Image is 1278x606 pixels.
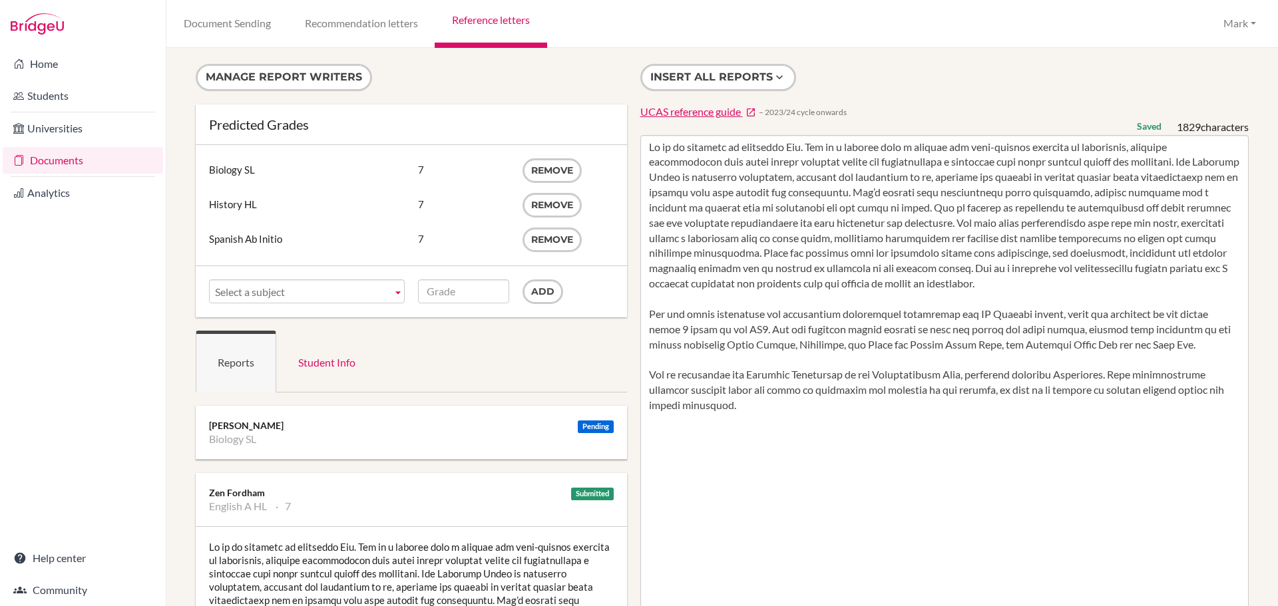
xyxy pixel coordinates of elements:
li: Biology SL [209,432,256,446]
a: Documents [3,147,163,174]
div: History HL [209,193,405,216]
div: Predicted Grades [209,118,614,131]
button: Remove [523,158,582,183]
li: English A HL [209,500,267,513]
div: Spanish Ab Initio [209,227,405,250]
div: Submitted [571,488,614,500]
div: characters [1177,120,1249,135]
input: Grade [418,279,509,303]
div: 7 [418,193,509,216]
div: [PERSON_NAME] [209,419,614,432]
button: Insert all reports [640,64,796,91]
div: Pending [578,420,614,433]
a: Universities [3,115,163,142]
a: Help center [3,545,163,571]
button: Remove [523,193,582,218]
div: 7 [418,227,509,250]
img: Bridge-U [11,13,64,35]
span: UCAS reference guide [640,105,741,118]
div: 7 [418,158,509,181]
a: Community [3,577,163,603]
button: Manage report writers [196,64,372,91]
button: Mark [1217,11,1262,36]
span: − 2023/24 cycle onwards [759,106,847,118]
a: Reports [196,331,276,392]
div: Biology SL [209,158,405,181]
a: UCAS reference guide [640,104,756,120]
a: Student Info [276,331,377,392]
input: Add [523,279,563,304]
a: Home [3,51,163,77]
span: 1829 [1177,120,1201,133]
a: Analytics [3,180,163,206]
div: Saved [1137,120,1162,133]
div: Zen Fordham [209,486,614,500]
li: 7 [276,500,291,513]
span: Select a subject [215,280,387,304]
button: Remove [523,227,582,252]
a: Students [3,82,163,109]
